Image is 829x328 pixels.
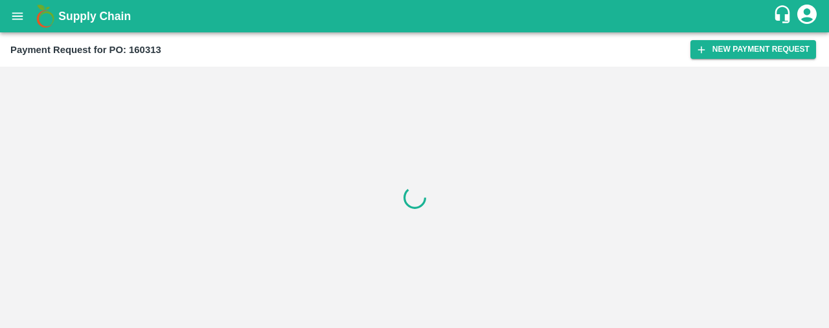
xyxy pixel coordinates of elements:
button: New Payment Request [690,40,816,59]
button: open drawer [3,1,32,31]
b: Supply Chain [58,10,131,23]
div: account of current user [795,3,819,30]
img: logo [32,3,58,29]
a: Supply Chain [58,7,773,25]
div: customer-support [773,5,795,28]
b: Payment Request for PO: 160313 [10,45,161,55]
